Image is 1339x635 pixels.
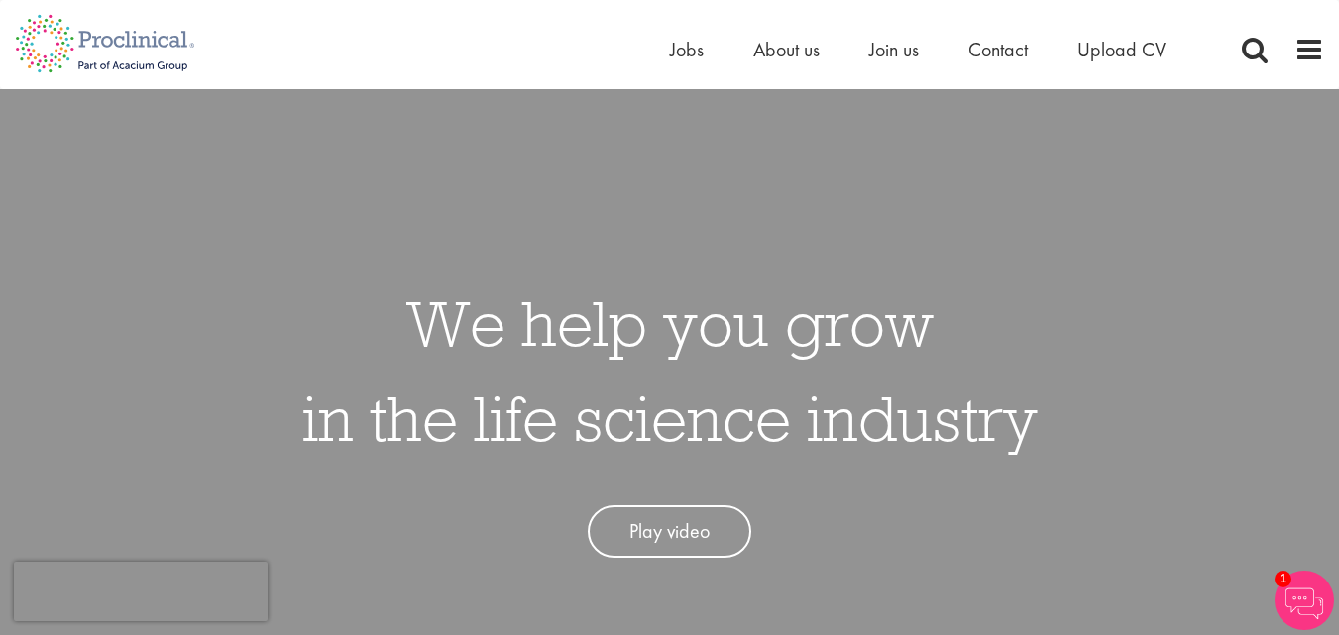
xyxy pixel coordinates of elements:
[869,37,919,62] a: Join us
[670,37,704,62] a: Jobs
[1077,37,1166,62] a: Upload CV
[753,37,820,62] a: About us
[302,275,1038,466] h1: We help you grow in the life science industry
[588,505,751,558] a: Play video
[1275,571,1334,630] img: Chatbot
[1275,571,1291,587] span: 1
[968,37,1028,62] a: Contact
